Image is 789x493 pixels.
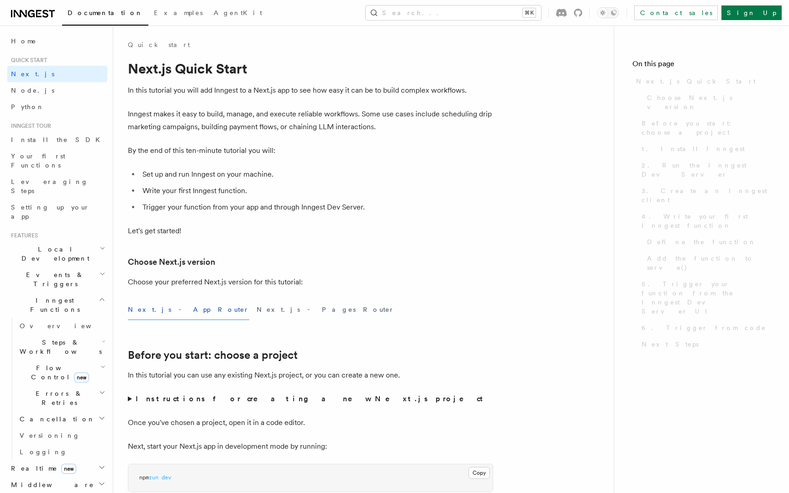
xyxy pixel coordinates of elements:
[11,152,65,169] span: Your first Functions
[11,87,54,94] span: Node.js
[468,467,490,479] button: Copy
[366,5,541,20] button: Search...⌘K
[642,323,766,332] span: 6. Trigger from code
[11,37,37,46] span: Home
[128,40,190,49] a: Quick start
[7,99,107,115] a: Python
[11,204,89,220] span: Setting up your app
[7,199,107,225] a: Setting up your app
[136,394,487,403] strong: Instructions for creating a new Next.js project
[7,292,107,318] button: Inngest Functions
[16,360,107,385] button: Flow Controlnew
[7,460,107,477] button: Realtimenew
[638,320,771,336] a: 6. Trigger from code
[16,363,100,382] span: Flow Control
[128,276,493,288] p: Choose your preferred Next.js version for this tutorial:
[128,256,215,268] a: Choose Next.js version
[7,148,107,173] a: Your first Functions
[642,161,771,179] span: 2. Run the Inngest Dev Server
[642,119,771,137] span: Before you start: choose a project
[16,444,107,460] a: Logging
[632,73,771,89] a: Next.js Quick Start
[7,245,100,263] span: Local Development
[7,267,107,292] button: Events & Triggers
[20,448,67,456] span: Logging
[128,393,493,405] summary: Instructions for creating a new Next.js project
[128,369,493,382] p: In this tutorial you can use any existing Next.js project, or you can create a new one.
[597,7,619,18] button: Toggle dark mode
[638,276,771,320] a: 5. Trigger your function from the Inngest Dev Server UI
[140,168,493,181] li: Set up and run Inngest on your machine.
[11,136,105,143] span: Install the SDK
[148,3,208,25] a: Examples
[642,212,771,230] span: 4. Write your first Inngest function
[16,411,107,427] button: Cancellation
[139,474,149,481] span: npm
[128,349,298,362] a: Before you start: choose a project
[638,157,771,183] a: 2. Run the Inngest Dev Server
[7,464,76,473] span: Realtime
[7,82,107,99] a: Node.js
[647,93,771,111] span: Choose Next.js version
[74,372,89,383] span: new
[128,144,493,157] p: By the end of this ten-minute tutorial you will:
[7,270,100,288] span: Events & Triggers
[638,115,771,141] a: Before you start: choose a project
[638,183,771,208] a: 3. Create an Inngest client
[16,389,99,407] span: Errors & Retries
[523,8,536,17] kbd: ⌘K
[7,232,38,239] span: Features
[68,9,143,16] span: Documentation
[140,201,493,214] li: Trigger your function from your app and through Inngest Dev Server.
[20,322,114,330] span: Overview
[140,184,493,197] li: Write your first Inngest function.
[638,336,771,352] a: Next Steps
[257,299,394,320] button: Next.js - Pages Router
[16,318,107,334] a: Overview
[7,318,107,460] div: Inngest Functions
[128,225,493,237] p: Let's get started!
[16,334,107,360] button: Steps & Workflows
[11,103,44,110] span: Python
[643,234,771,250] a: Define the function
[643,250,771,276] a: Add the function to serve()
[647,254,771,272] span: Add the function to serve()
[162,474,171,481] span: dev
[721,5,782,20] a: Sign Up
[7,66,107,82] a: Next.js
[20,432,80,439] span: Versioning
[642,186,771,205] span: 3. Create an Inngest client
[208,3,268,25] a: AgentKit
[11,178,88,194] span: Leveraging Steps
[632,58,771,73] h4: On this page
[128,299,249,320] button: Next.js - App Router
[154,9,203,16] span: Examples
[7,296,99,314] span: Inngest Functions
[7,477,107,493] button: Middleware
[16,427,107,444] a: Versioning
[7,57,47,64] span: Quick start
[16,414,95,424] span: Cancellation
[642,340,699,349] span: Next Steps
[7,241,107,267] button: Local Development
[16,338,102,356] span: Steps & Workflows
[128,108,493,133] p: Inngest makes it easy to build, manage, and execute reliable workflows. Some use cases include sc...
[642,144,745,153] span: 1. Install Inngest
[214,9,262,16] span: AgentKit
[634,5,718,20] a: Contact sales
[128,60,493,77] h1: Next.js Quick Start
[642,279,771,316] span: 5. Trigger your function from the Inngest Dev Server UI
[149,474,158,481] span: run
[128,440,493,453] p: Next, start your Next.js app in development mode by running:
[7,122,51,130] span: Inngest tour
[128,416,493,429] p: Once you've chosen a project, open it in a code editor.
[7,33,107,49] a: Home
[636,77,756,86] span: Next.js Quick Start
[7,173,107,199] a: Leveraging Steps
[7,480,94,489] span: Middleware
[643,89,771,115] a: Choose Next.js version
[638,208,771,234] a: 4. Write your first Inngest function
[62,3,148,26] a: Documentation
[7,131,107,148] a: Install the SDK
[11,70,54,78] span: Next.js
